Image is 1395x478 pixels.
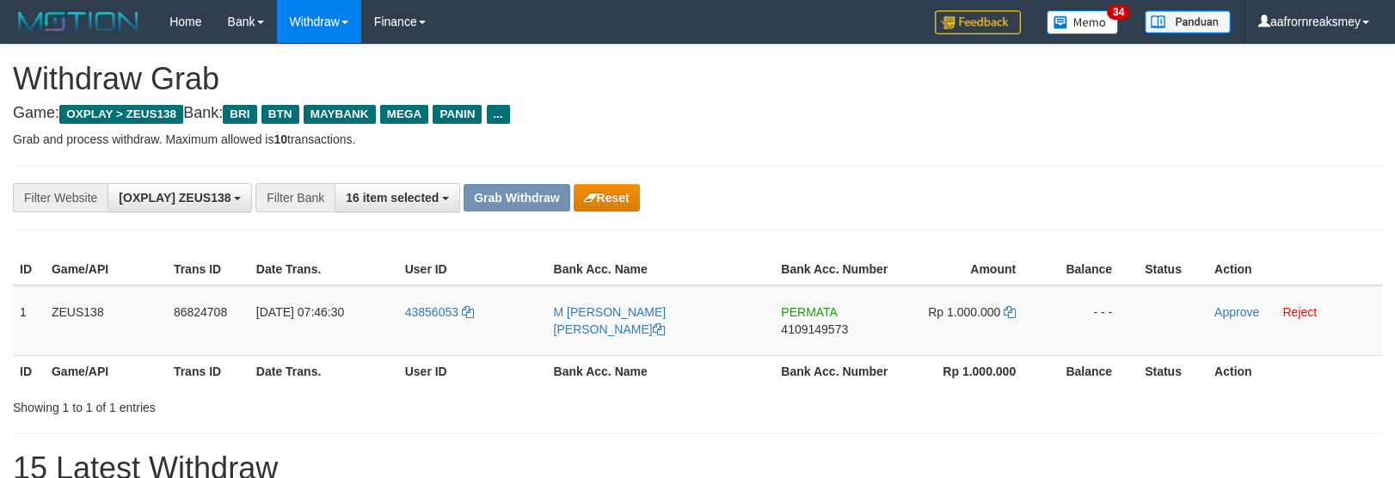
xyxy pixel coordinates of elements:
[935,10,1021,34] img: Feedback.jpg
[781,322,848,336] span: Copy 4109149573 to clipboard
[255,183,335,212] div: Filter Bank
[928,305,1000,319] span: Rp 1.000.000
[774,355,896,387] th: Bank Acc. Number
[774,254,896,285] th: Bank Acc. Number
[249,254,398,285] th: Date Trans.
[1282,305,1317,319] a: Reject
[1042,355,1138,387] th: Balance
[398,254,547,285] th: User ID
[1138,355,1208,387] th: Status
[13,105,1382,122] h4: Game: Bank:
[405,305,474,319] a: 43856053
[119,191,230,205] span: [OXPLAY] ZEUS138
[13,9,144,34] img: MOTION_logo.png
[13,254,45,285] th: ID
[261,105,299,124] span: BTN
[433,105,482,124] span: PANIN
[554,305,667,336] a: M [PERSON_NAME] [PERSON_NAME]
[174,305,227,319] span: 86824708
[1004,305,1016,319] a: Copy 1000000 to clipboard
[167,254,249,285] th: Trans ID
[1208,355,1382,387] th: Action
[223,105,256,124] span: BRI
[1145,10,1231,34] img: panduan.png
[574,184,640,211] button: Reset
[1047,10,1119,34] img: Button%20Memo.svg
[13,392,568,416] div: Showing 1 to 1 of 1 entries
[1107,4,1130,20] span: 34
[45,285,167,356] td: ZEUS138
[896,254,1042,285] th: Amount
[464,184,569,211] button: Grab Withdraw
[380,105,429,124] span: MEGA
[335,183,460,212] button: 16 item selected
[13,62,1382,96] h1: Withdraw Grab
[13,355,45,387] th: ID
[256,305,344,319] span: [DATE] 07:46:30
[547,355,775,387] th: Bank Acc. Name
[45,355,167,387] th: Game/API
[273,132,287,146] strong: 10
[487,105,510,124] span: ...
[547,254,775,285] th: Bank Acc. Name
[167,355,249,387] th: Trans ID
[45,254,167,285] th: Game/API
[1042,285,1138,356] td: - - -
[304,105,376,124] span: MAYBANK
[1138,254,1208,285] th: Status
[13,285,45,356] td: 1
[398,355,547,387] th: User ID
[59,105,183,124] span: OXPLAY > ZEUS138
[1214,305,1259,319] a: Approve
[1208,254,1382,285] th: Action
[405,305,458,319] span: 43856053
[896,355,1042,387] th: Rp 1.000.000
[13,183,108,212] div: Filter Website
[13,131,1382,148] p: Grab and process withdraw. Maximum allowed is transactions.
[108,183,252,212] button: [OXPLAY] ZEUS138
[346,191,439,205] span: 16 item selected
[1042,254,1138,285] th: Balance
[781,305,837,319] span: PERMATA
[249,355,398,387] th: Date Trans.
